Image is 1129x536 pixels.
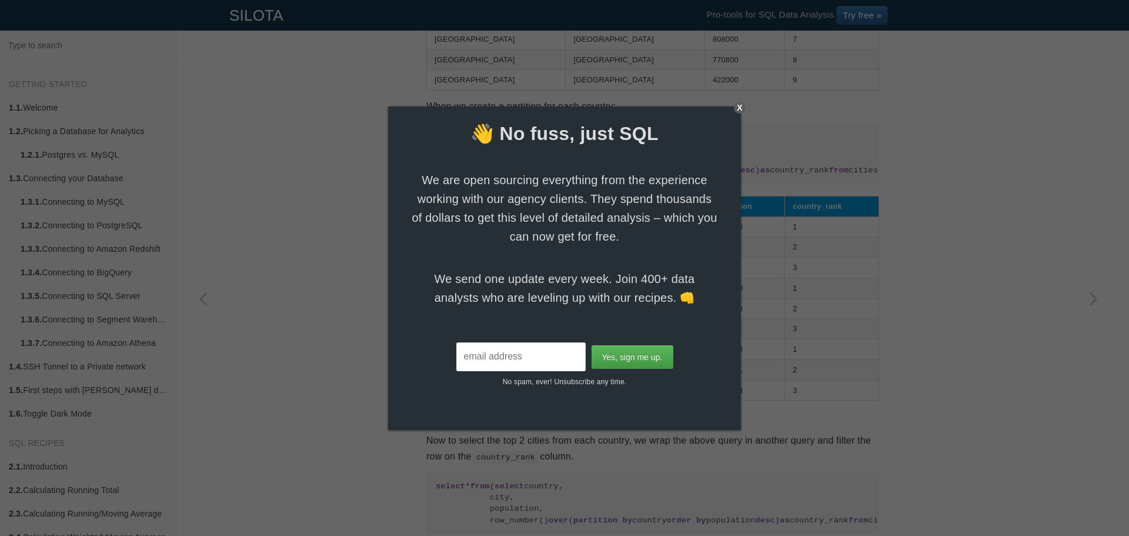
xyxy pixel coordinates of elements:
span: We send one update every week. Join 400+ data analysts who are leveling up with our recipes. 👊 [412,269,717,307]
span: 👋 No fuss, just SQL [388,121,741,148]
input: email address [456,342,586,371]
div: X [734,102,746,114]
span: We are open sourcing everything from the experience working with our agency clients. They spend t... [412,171,717,246]
iframe: Drift Widget Chat Controller [1070,477,1115,522]
input: Yes, sign me up. [592,345,673,369]
p: No spam, ever! Unsubscribe any time. [388,371,741,387]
